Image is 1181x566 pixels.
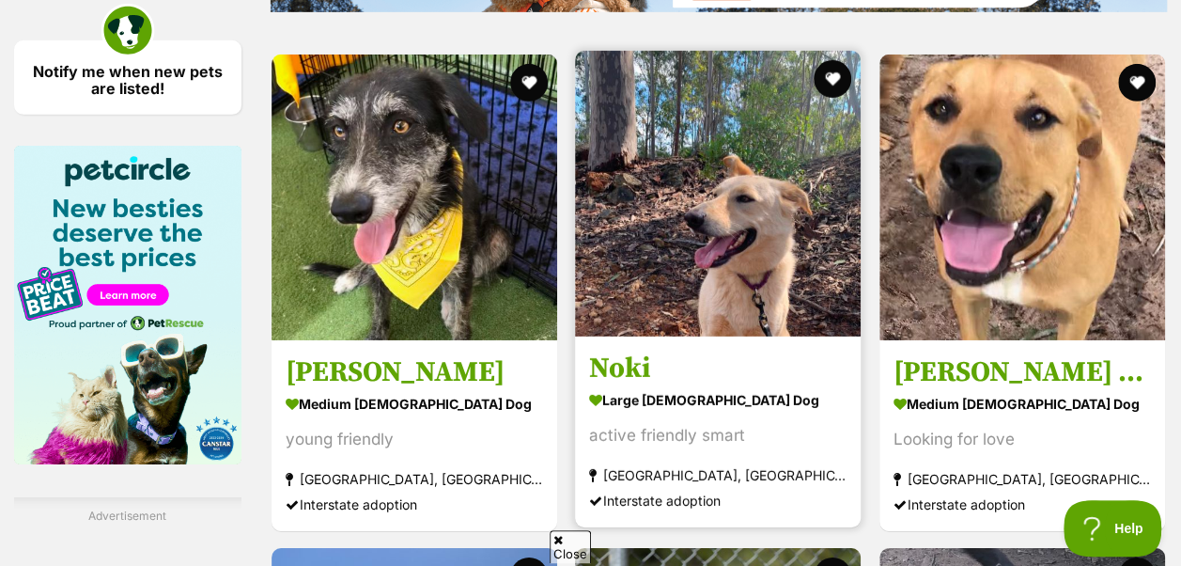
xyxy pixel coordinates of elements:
[286,491,543,516] div: Interstate adoption
[589,462,847,487] strong: [GEOGRAPHIC_DATA], [GEOGRAPHIC_DATA]
[550,530,591,563] span: Close
[272,339,557,530] a: [PERSON_NAME] medium [DEMOGRAPHIC_DATA] Dog young friendly [GEOGRAPHIC_DATA], [GEOGRAPHIC_DATA] I...
[894,491,1151,516] div: Interstate adoption
[879,55,1165,340] img: Jack Scar (Jax) - Staffordshire Bull Terrier Dog
[286,354,543,389] h3: [PERSON_NAME]
[272,55,557,340] img: Brandt - Australian Kelpie x Border Collie x Irish Wolfhound Dog
[589,385,847,413] strong: large [DEMOGRAPHIC_DATA] Dog
[894,465,1151,491] strong: [GEOGRAPHIC_DATA], [GEOGRAPHIC_DATA]
[815,60,852,98] button: favourite
[879,339,1165,530] a: [PERSON_NAME] (Jax) medium [DEMOGRAPHIC_DATA] Dog Looking for love [GEOGRAPHIC_DATA], [GEOGRAPHIC...
[286,389,543,417] strong: medium [DEMOGRAPHIC_DATA] Dog
[894,389,1151,417] strong: medium [DEMOGRAPHIC_DATA] Dog
[575,336,861,527] a: Noki large [DEMOGRAPHIC_DATA] Dog active friendly smart [GEOGRAPHIC_DATA], [GEOGRAPHIC_DATA] Inte...
[14,146,241,464] img: Pet Circle promo banner
[589,422,847,448] div: active friendly smart
[1064,500,1162,557] iframe: Help Scout Beacon - Open
[14,40,241,115] a: Notify me when new pets are listed!
[575,51,861,337] img: Noki - Border Collie x White Swiss Shepherd Dog
[1118,64,1156,102] button: favourite
[286,465,543,491] strong: [GEOGRAPHIC_DATA], [GEOGRAPHIC_DATA]
[589,487,847,512] div: Interstate adoption
[894,354,1151,389] h3: [PERSON_NAME] (Jax)
[589,350,847,385] h3: Noki
[510,64,548,102] button: favourite
[894,426,1151,451] div: Looking for love
[286,426,543,451] div: young friendly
